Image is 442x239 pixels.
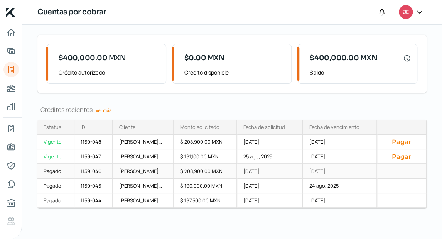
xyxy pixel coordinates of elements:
div: [DATE] [237,179,303,193]
a: Información general [3,139,19,155]
div: [DATE] [237,135,303,149]
a: Pagado [37,179,74,193]
div: 1159-044 [74,193,113,208]
div: [DATE] [303,149,377,164]
div: $ 191,100.00 MXN [174,149,237,164]
div: 24 ago, 2025 [303,179,377,193]
a: Buró de crédito [3,195,19,210]
h1: Cuentas por cobrar [37,7,106,18]
div: Créditos recientes [37,105,427,114]
span: $400,000.00 MXN [310,53,377,63]
div: 1159-048 [74,135,113,149]
a: Mis finanzas [3,99,19,114]
div: 25 ago, 2025 [237,149,303,164]
div: 1159-045 [74,179,113,193]
span: $400,000.00 MXN [59,53,126,63]
a: Tus créditos [3,62,19,77]
div: Estatus [44,124,61,131]
a: Vigente [37,149,74,164]
span: $0.00 MXN [184,53,225,63]
a: Referencias [3,214,19,229]
a: Documentos [3,176,19,192]
span: Crédito autorizado [59,68,160,77]
div: [PERSON_NAME]... [113,149,174,164]
div: [PERSON_NAME]... [113,135,174,149]
div: [DATE] [303,193,377,208]
div: ID [81,124,85,131]
span: Crédito disponible [184,68,285,77]
div: [PERSON_NAME]... [113,179,174,193]
div: $ 208,900.00 MXN [174,135,237,149]
button: Pagar [383,153,420,160]
div: [DATE] [237,164,303,179]
a: Pago a proveedores [3,80,19,96]
div: Monto solicitado [180,124,219,131]
div: Fecha de vencimiento [309,124,359,131]
div: $ 208,900.00 MXN [174,164,237,179]
div: $ 190,000.00 MXN [174,179,237,193]
a: Vigente [37,135,74,149]
div: 1159-046 [74,164,113,179]
div: [PERSON_NAME]... [113,164,174,179]
div: Cliente [119,124,135,131]
a: Adelantar facturas [3,43,19,59]
a: Pagado [37,164,74,179]
a: Pagado [37,193,74,208]
div: [DATE] [303,164,377,179]
div: [DATE] [237,193,303,208]
a: Mi contrato [3,121,19,136]
div: 1159-047 [74,149,113,164]
span: JE [403,8,408,17]
a: Representantes [3,158,19,173]
div: Fecha de solicitud [243,124,285,131]
div: [DATE] [303,135,377,149]
span: Saldo [310,68,411,77]
a: Ver más [93,104,115,116]
button: Pagar [383,138,420,146]
div: $ 197,500.00 MXN [174,193,237,208]
div: [PERSON_NAME]... [113,193,174,208]
a: Inicio [3,25,19,40]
